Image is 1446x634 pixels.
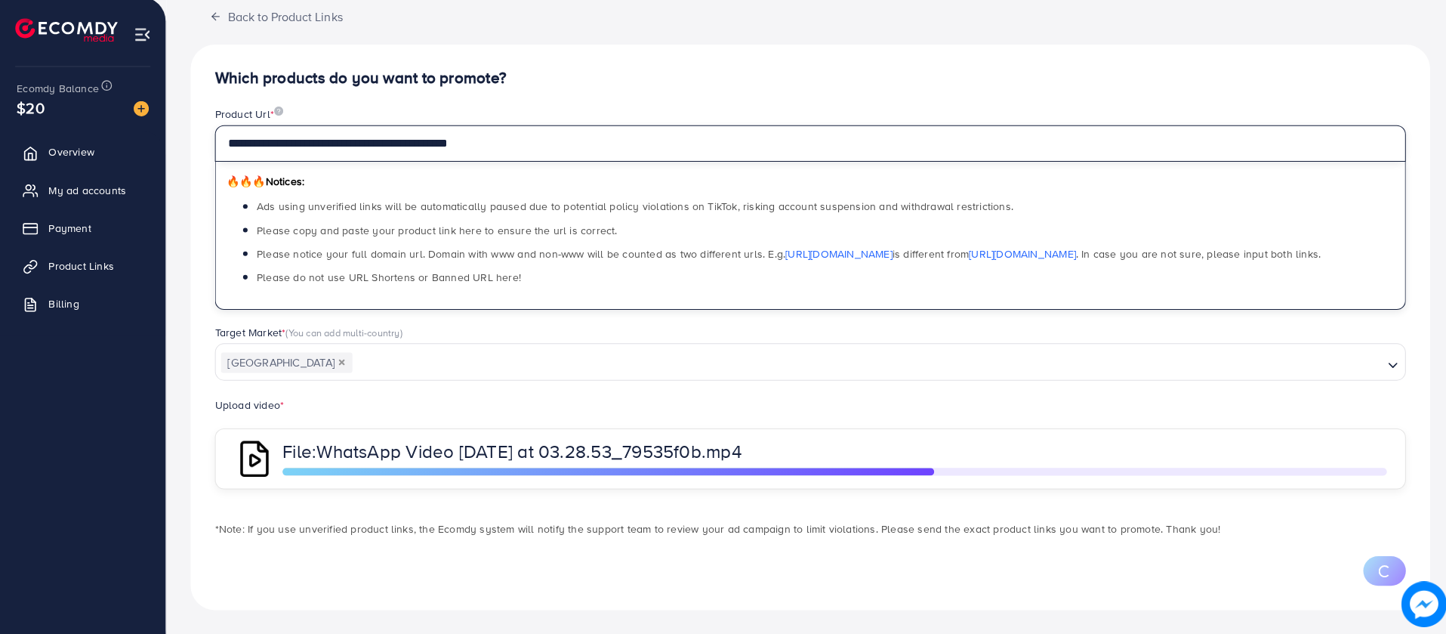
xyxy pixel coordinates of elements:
[352,353,1374,376] input: Search for option
[11,252,153,283] a: Product Links
[281,443,772,461] p: File:
[214,345,1398,381] div: Search for option
[1393,581,1438,626] img: image
[781,248,887,263] a: [URL][DOMAIN_NAME]
[133,104,148,119] img: image
[48,147,94,162] span: Overview
[255,248,1313,263] span: Please notice your full domain url. Domain with www and non-www will be counted as two different ...
[315,439,737,465] span: WhatsApp Video [DATE] at 03.28.53_79535f0b.mp4
[336,360,344,367] button: Deselect Pakistan
[133,29,150,46] img: menu
[17,99,44,121] span: $20
[214,398,282,413] label: Upload video
[220,354,350,375] span: [GEOGRAPHIC_DATA]
[11,215,153,245] a: Payment
[17,83,98,98] span: Ecomdy Balance
[963,248,1070,263] a: [URL][DOMAIN_NAME]
[48,222,91,237] span: Payment
[233,439,273,480] img: QAAAABJRU5ErkJggg==
[284,327,399,341] span: (You can add multi-country)
[214,520,1398,538] p: *Note: If you use unverified product links, the Ecomdy system will notify the support team to rev...
[225,176,303,191] span: Notices:
[48,298,79,313] span: Billing
[214,326,400,342] label: Target Market
[11,290,153,320] a: Billing
[255,201,1007,216] span: Ads using unverified links will be automatically paused due to potential policy violations on Tik...
[11,177,153,207] a: My ad accounts
[15,21,117,45] img: logo
[190,3,359,36] button: Back to Product Links
[225,176,264,191] span: 🔥🔥🔥
[214,72,1398,91] h4: Which products do you want to promote?
[255,271,518,286] span: Please do not use URL Shortens or Banned URL here!
[48,184,125,199] span: My ad accounts
[255,224,614,240] span: Please copy and paste your product link here to ensure the url is correct.
[11,139,153,169] a: Overview
[273,109,282,119] img: image
[214,109,282,124] label: Product Url
[48,260,113,275] span: Product Links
